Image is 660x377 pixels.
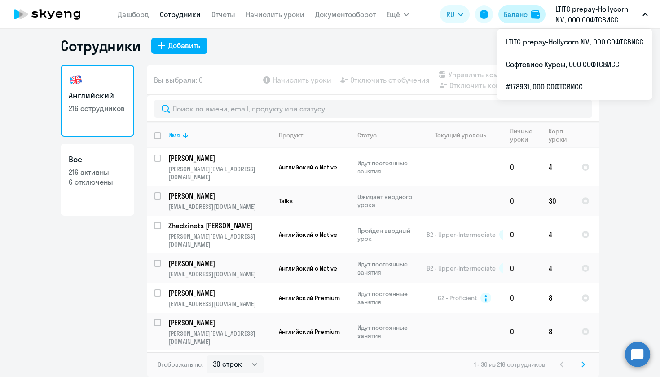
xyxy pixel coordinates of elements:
p: Пройден вводный урок [357,226,419,243]
p: Zhadzinets [PERSON_NAME] [168,221,270,231]
p: Ожидает вводного урока [357,193,419,209]
p: LTITC prepay-Hollycorn N.V., ООО СОФТСВИСС [555,4,639,25]
button: Ещё [387,5,409,23]
p: [PERSON_NAME] [168,288,270,298]
div: Корп. уроки [549,127,574,143]
a: Отчеты [211,10,235,19]
td: 0 [503,313,541,350]
span: RU [446,9,454,20]
span: Английский с Native [279,231,337,239]
button: RU [440,5,470,23]
p: [PERSON_NAME][EMAIL_ADDRESS][DOMAIN_NAME] [168,165,271,181]
div: Добавить [168,40,200,51]
td: 4 [541,148,574,186]
td: 8 [541,313,574,350]
h3: Английский [69,90,126,102]
p: [PERSON_NAME][EMAIL_ADDRESS][DOMAIN_NAME] [168,232,271,248]
span: 1 - 30 из 216 сотрудников [474,360,546,368]
ul: Ещё [497,29,652,100]
td: 30 [541,186,574,216]
td: 8 [541,283,574,313]
td: 4 [541,253,574,283]
div: Статус [357,131,419,139]
span: Отображать по: [158,360,203,368]
p: Идут постоянные занятия [357,260,419,276]
button: Балансbalance [498,5,546,23]
p: [PERSON_NAME][EMAIL_ADDRESS][DOMAIN_NAME] [168,329,271,346]
a: [PERSON_NAME] [168,288,271,298]
p: [PERSON_NAME] [168,258,270,268]
h1: Сотрудники [61,37,141,55]
div: Баланс [504,9,528,20]
div: Статус [357,131,377,139]
td: 0 [503,253,541,283]
h3: Все [69,154,126,165]
p: [EMAIL_ADDRESS][DOMAIN_NAME] [168,203,271,211]
a: [PERSON_NAME] [168,153,271,163]
a: Английский216 сотрудников [61,65,134,137]
div: Продукт [279,131,350,139]
div: Личные уроки [510,127,535,143]
div: Личные уроки [510,127,541,143]
img: english [69,73,83,87]
a: [PERSON_NAME] [168,191,271,201]
span: Вы выбрали: 0 [154,75,203,85]
a: Все216 активны6 отключены [61,144,134,216]
img: balance [531,10,540,19]
span: B2 - Upper-Intermediate [427,231,496,239]
p: [EMAIL_ADDRESS][DOMAIN_NAME] [168,300,271,308]
p: 216 сотрудников [69,103,126,113]
p: [EMAIL_ADDRESS][DOMAIN_NAME] [168,270,271,278]
span: Английский с Native [279,163,337,171]
td: 0 [503,216,541,253]
span: Английский Premium [279,328,340,336]
p: Идут постоянные занятия [357,159,419,175]
div: Текущий уровень [435,131,486,139]
p: [PERSON_NAME] [168,191,270,201]
button: LTITC prepay-Hollycorn N.V., ООО СОФТСВИСС [551,4,652,25]
p: [PERSON_NAME] [168,318,270,328]
td: 0 [503,186,541,216]
p: Идут постоянные занятия [357,324,419,340]
a: Начислить уроки [246,10,304,19]
div: Корп. уроки [549,127,568,143]
p: [PERSON_NAME] [168,153,270,163]
span: Ещё [387,9,400,20]
p: Идут постоянные занятия [357,290,419,306]
td: 0 [503,283,541,313]
div: Текущий уровень [427,131,502,139]
input: Поиск по имени, email, продукту или статусу [154,100,592,118]
a: Сотрудники [160,10,201,19]
p: 216 активны [69,167,126,177]
a: Дашборд [118,10,149,19]
button: Добавить [151,38,207,54]
span: B2 - Upper-Intermediate [427,264,496,272]
span: Английский Premium [279,294,340,302]
div: Имя [168,131,271,139]
span: Английский с Native [279,264,337,272]
span: C2 - Proficient [438,294,477,302]
div: Продукт [279,131,303,139]
a: [PERSON_NAME] [168,318,271,328]
a: Документооборот [315,10,376,19]
span: Talks [279,197,293,205]
td: 4 [541,216,574,253]
div: Имя [168,131,180,139]
a: [PERSON_NAME] [168,258,271,268]
a: Zhadzinets [PERSON_NAME] [168,221,271,231]
p: 6 отключены [69,177,126,187]
td: 0 [503,148,541,186]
